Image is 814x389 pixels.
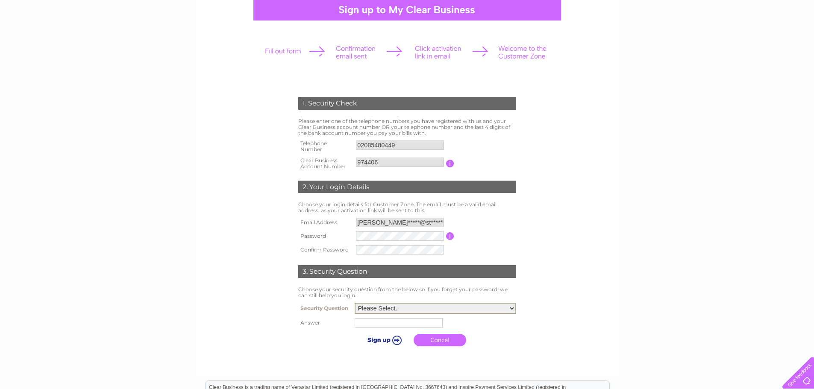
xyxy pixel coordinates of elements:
th: Password [296,229,354,243]
a: Cancel [414,334,466,346]
a: Contact [788,36,809,43]
input: Submit [357,334,409,346]
th: Email Address [296,216,354,229]
td: Choose your login details for Customer Zone. The email must be a valid email address, as your act... [296,199,518,216]
div: 1. Security Check [298,97,516,110]
div: Clear Business is a trading name of Verastar Limited (registered in [GEOGRAPHIC_DATA] No. 3667643... [206,5,609,41]
a: 0333 014 3131 [653,4,712,15]
a: Energy [716,36,735,43]
input: Information [446,160,454,167]
th: Answer [296,316,353,330]
input: Information [446,232,454,240]
a: Blog [770,36,783,43]
th: Telephone Number [296,138,354,155]
div: 3. Security Question [298,265,516,278]
div: 2. Your Login Details [298,181,516,193]
th: Security Question [296,301,353,316]
a: Telecoms [740,36,765,43]
img: logo.png [29,22,72,48]
a: Water [694,36,711,43]
th: Clear Business Account Number [296,155,354,172]
td: Please enter one of the telephone numbers you have registered with us and your Clear Business acc... [296,116,518,138]
th: Confirm Password [296,243,354,257]
td: Choose your security question from the below so if you forget your password, we can still help yo... [296,284,518,301]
